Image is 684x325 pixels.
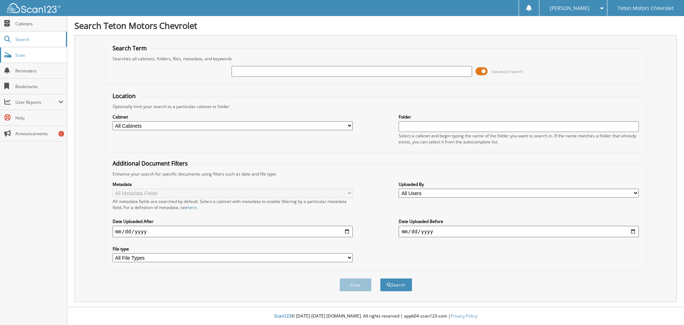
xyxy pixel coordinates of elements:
button: Search [380,278,412,291]
span: Help [15,115,63,121]
label: Date Uploaded Before [399,218,639,224]
span: Bookmarks [15,83,63,90]
input: end [399,226,639,237]
h1: Search Teton Motors Chevrolet [74,20,677,31]
div: Searches all cabinets, folders, files, metadata, and keywords [109,56,643,62]
div: All metadata fields are searched by default. Select a cabinet with metadata to enable filtering b... [113,198,353,210]
span: Reminders [15,68,63,74]
div: Select a cabinet and begin typing the name of the folder you want to search in. If the name match... [399,133,639,145]
span: User Reports [15,99,58,105]
input: start [113,226,353,237]
span: Teton Motors Chevrolet [618,6,674,10]
div: Enhance your search for specific documents using filters such as date and file type. [109,171,643,177]
span: Advanced Search [492,69,523,74]
a: Privacy Policy [451,313,477,319]
span: Scan123 [274,313,291,319]
div: Optionally limit your search to a particular cabinet or folder [109,103,643,110]
button: Clear [340,278,372,291]
span: Search [15,36,62,42]
div: © [DATE]-[DATE] [DOMAIN_NAME]. All rights reserved | appb04-scan123-com | [67,308,684,325]
legend: Additional Document Filters [109,159,191,167]
legend: Search Term [109,44,150,52]
label: File type [113,246,353,252]
label: Uploaded By [399,181,639,187]
span: [PERSON_NAME] [550,6,590,10]
span: Scan [15,52,63,58]
label: Date Uploaded After [113,218,353,224]
legend: Location [109,92,139,100]
label: Folder [399,114,639,120]
label: Metadata [113,181,353,187]
label: Cabinet [113,114,353,120]
a: here [187,204,197,210]
div: 1 [58,131,64,137]
span: Cabinets [15,21,63,27]
img: scan123-logo-white.svg [7,3,61,13]
span: Announcements [15,131,63,137]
